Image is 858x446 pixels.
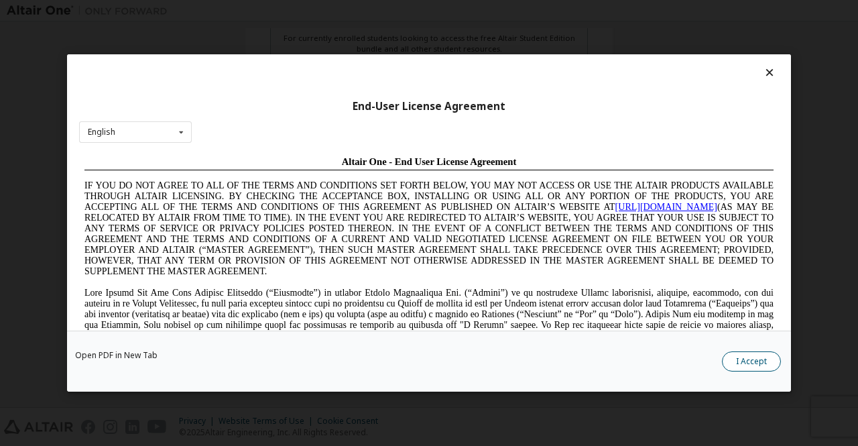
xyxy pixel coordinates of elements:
[88,128,115,136] div: English
[5,137,694,233] span: Lore Ipsumd Sit Ame Cons Adipisc Elitseddo (“Eiusmodte”) in utlabor Etdolo Magnaaliqua Eni. (“Adm...
[75,351,158,359] a: Open PDF in New Tab
[536,51,638,61] a: [URL][DOMAIN_NAME]
[5,30,694,125] span: IF YOU DO NOT AGREE TO ALL OF THE TERMS AND CONDITIONS SET FORTH BELOW, YOU MAY NOT ACCESS OR USE...
[263,5,438,16] span: Altair One - End User License Agreement
[722,351,781,372] button: I Accept
[79,100,779,113] div: End-User License Agreement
